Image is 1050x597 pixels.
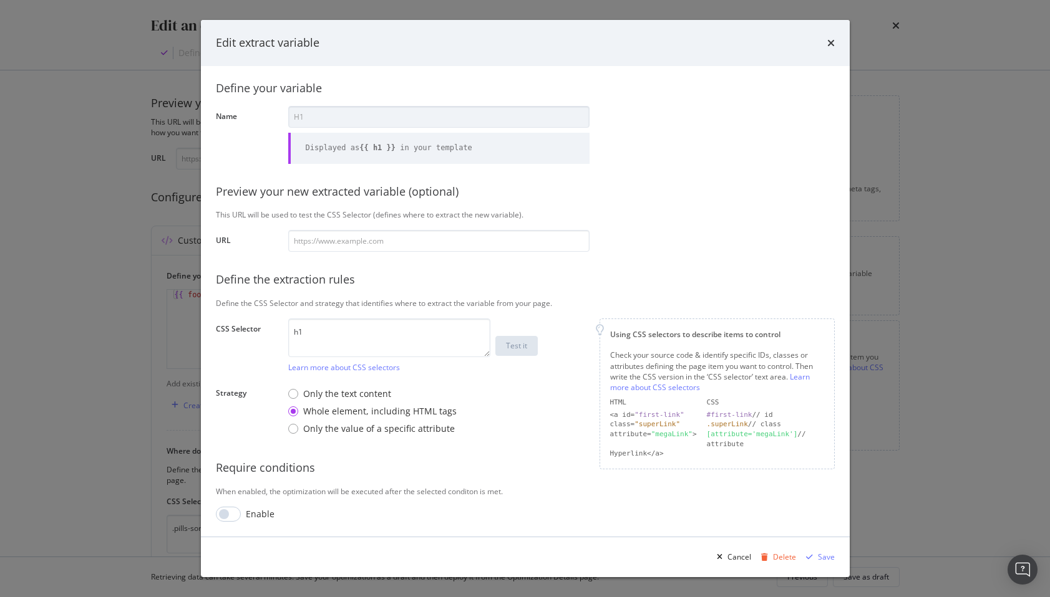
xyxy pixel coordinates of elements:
[216,184,835,200] div: Preview your new extracted variable (optional)
[610,429,697,449] div: attribute= >
[827,35,835,51] div: times
[216,272,835,288] div: Define the extraction rules
[610,449,697,459] div: Hyperlink</a>
[610,419,697,429] div: class=
[201,20,850,577] div: modal
[288,230,590,252] input: https://www.example.com
[216,35,319,51] div: Edit extract variable
[651,430,693,438] div: "megaLink"
[246,508,275,520] div: Enable
[773,552,796,562] div: Delete
[288,405,457,418] div: Whole element, including HTML tags
[610,350,824,393] div: Check your source code & identify specific IDs, classes or attributes defining the page item you ...
[216,460,835,476] div: Require conditions
[1008,555,1038,585] div: Open Intercom Messenger
[359,143,396,152] b: {{ h1 }}
[610,329,824,340] div: Using CSS selectors to describe items to control
[707,430,798,438] div: [attribute='megaLink']
[216,111,278,160] label: Name
[216,323,278,370] label: CSS Selector
[216,486,835,497] div: When enabled, the optimization will be executed after the selected conditon is met.
[288,362,400,373] a: Learn more about CSS selectors
[610,410,697,420] div: <a id=
[707,398,824,408] div: CSS
[707,411,752,419] div: #first-link
[801,547,835,567] button: Save
[506,340,527,351] div: Test it
[216,235,278,249] label: URL
[756,547,796,567] button: Delete
[610,371,810,393] a: Learn more about CSS selectors
[634,420,680,428] div: "superLink"
[707,419,824,429] div: // class
[707,429,824,449] div: // attribute
[707,420,748,428] div: .superLink
[707,410,824,420] div: // id
[495,336,538,356] button: Test it
[303,423,455,435] div: Only the value of a specific attribute
[634,411,684,419] div: "first-link"
[216,298,835,308] div: Define the CSS Selector and strategy that identifies where to extract the variable from your page.
[727,552,751,562] div: Cancel
[712,547,751,567] button: Cancel
[610,398,697,408] div: HTML
[288,388,457,400] div: Only the text content
[306,143,472,153] div: Displayed as in your template
[216,80,835,97] div: Define your variable
[303,388,391,400] div: Only the text content
[288,318,490,357] textarea: h1
[288,423,457,435] div: Only the value of a specific attribute
[216,209,835,220] div: This URL will be used to test the CSS Selector (defines where to extract the new variable).
[216,388,278,437] label: Strategy
[303,405,457,418] div: Whole element, including HTML tags
[818,552,835,562] div: Save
